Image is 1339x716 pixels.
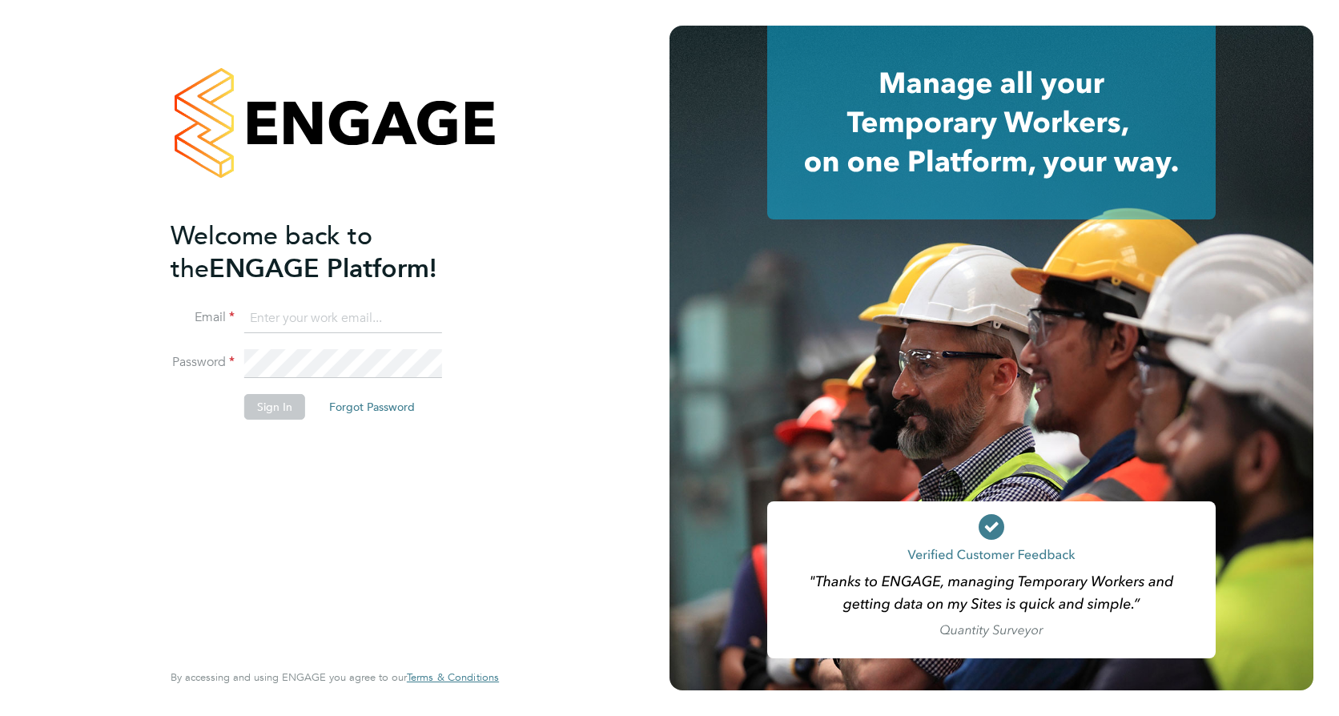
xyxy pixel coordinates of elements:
button: Sign In [244,394,305,420]
span: Terms & Conditions [407,670,499,684]
span: By accessing and using ENGAGE you agree to our [171,670,499,684]
a: Terms & Conditions [407,671,499,684]
span: Welcome back to the [171,220,372,284]
h2: ENGAGE Platform! [171,219,483,285]
input: Enter your work email... [244,304,442,333]
label: Password [171,354,235,371]
button: Forgot Password [316,394,428,420]
label: Email [171,309,235,326]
